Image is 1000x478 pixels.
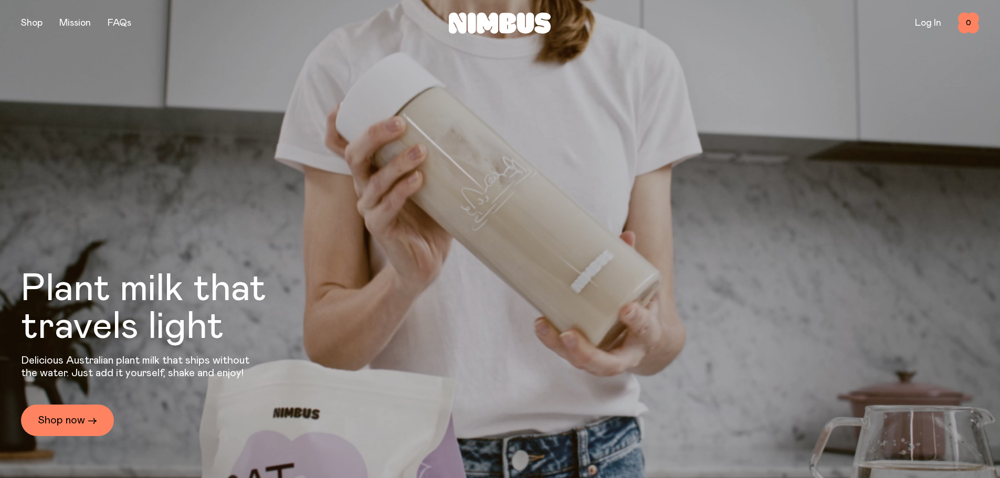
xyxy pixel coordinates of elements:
[108,18,131,28] a: FAQs
[21,270,323,346] h1: Plant milk that travels light
[915,18,941,28] a: Log In
[21,405,114,436] a: Shop now →
[21,354,256,379] p: Delicious Australian plant milk that ships without the water. Just add it yourself, shake and enjoy!
[958,13,979,34] button: 0
[59,18,91,28] a: Mission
